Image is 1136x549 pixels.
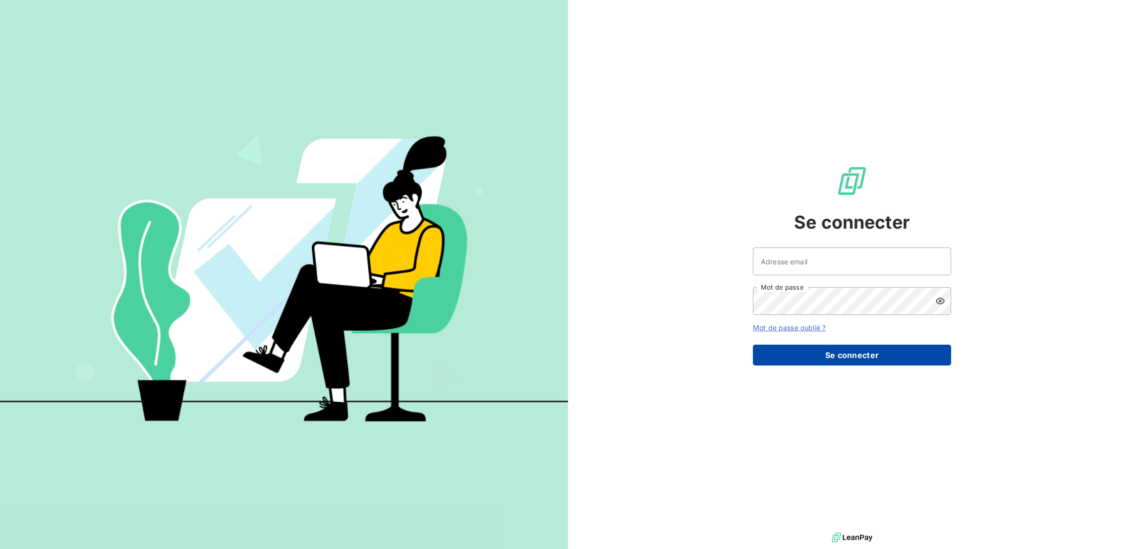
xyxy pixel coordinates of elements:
[832,530,872,545] img: logo
[753,345,951,366] button: Se connecter
[753,247,951,275] input: placeholder
[794,209,910,236] span: Se connecter
[753,323,826,332] a: Mot de passe oublié ?
[836,165,868,197] img: Logo LeanPay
